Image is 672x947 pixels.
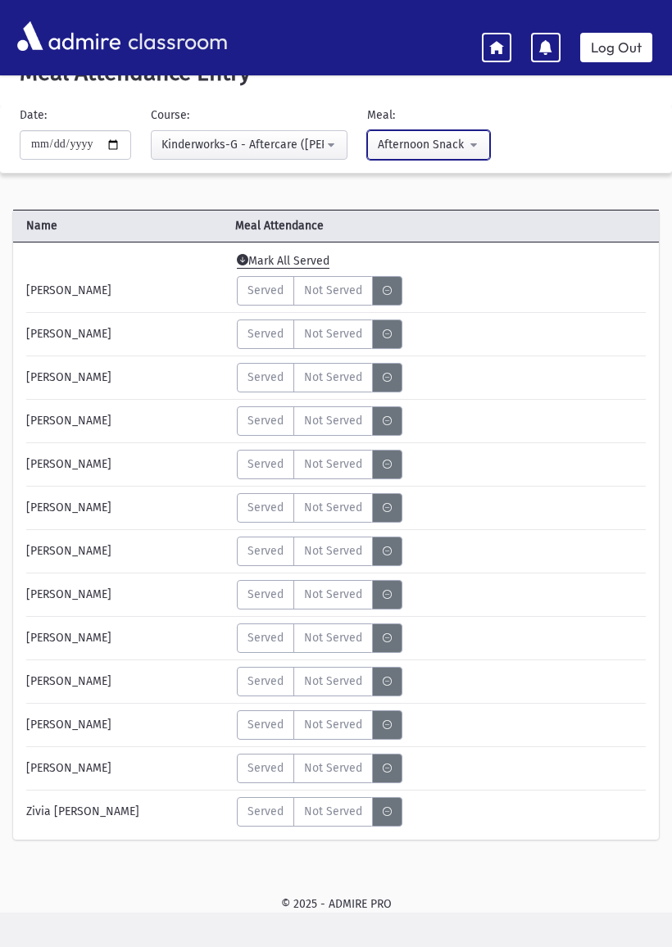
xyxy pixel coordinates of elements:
[247,542,284,560] span: Served
[237,254,329,269] span: Mark All Served
[26,542,111,560] span: [PERSON_NAME]
[229,217,606,234] span: Meal Attendance
[304,759,362,777] span: Not Served
[247,673,284,690] span: Served
[247,369,284,386] span: Served
[26,629,111,646] span: [PERSON_NAME]
[13,895,659,913] div: © 2025 - ADMIRE PRO
[237,537,402,566] div: MeaStatus
[304,803,362,820] span: Not Served
[237,363,402,392] div: MeaStatus
[304,282,362,299] span: Not Served
[237,450,402,479] div: MeaStatus
[247,629,284,646] span: Served
[367,130,490,160] button: Afternoon Snack
[247,499,284,516] span: Served
[20,106,47,124] label: Date:
[580,33,652,62] a: Log Out
[26,455,111,473] span: [PERSON_NAME]
[151,130,347,160] button: Kinderworks-G - Aftercare (Mrs. I. Kaye)
[26,282,111,299] span: [PERSON_NAME]
[237,406,402,436] div: MeaStatus
[304,629,362,646] span: Not Served
[247,282,284,299] span: Served
[237,754,402,783] div: MeaStatus
[26,673,111,690] span: [PERSON_NAME]
[367,106,395,124] label: Meal:
[247,412,284,429] span: Served
[304,673,362,690] span: Not Served
[26,759,111,777] span: [PERSON_NAME]
[26,499,111,516] span: [PERSON_NAME]
[304,716,362,733] span: Not Served
[13,217,229,234] span: Name
[26,412,111,429] span: [PERSON_NAME]
[237,493,402,523] div: MeaStatus
[151,106,189,124] label: Course:
[26,803,139,820] span: Zivia [PERSON_NAME]
[304,499,362,516] span: Not Served
[26,325,111,342] span: [PERSON_NAME]
[237,797,402,827] div: MeaStatus
[125,15,228,58] span: classroom
[161,136,324,153] div: Kinderworks-G - Aftercare ([PERSON_NAME])
[304,542,362,560] span: Not Served
[26,369,111,386] span: [PERSON_NAME]
[237,623,402,653] div: MeaStatus
[13,17,125,55] img: AdmirePro
[26,716,111,733] span: [PERSON_NAME]
[237,667,402,696] div: MeaStatus
[304,412,362,429] span: Not Served
[247,455,284,473] span: Served
[304,455,362,473] span: Not Served
[237,276,402,306] div: MeaStatus
[304,369,362,386] span: Not Served
[247,803,284,820] span: Served
[304,586,362,603] span: Not Served
[247,325,284,342] span: Served
[237,319,402,349] div: MeaStatus
[378,136,466,153] div: Afternoon Snack
[247,586,284,603] span: Served
[247,759,284,777] span: Served
[237,580,402,609] div: MeaStatus
[304,325,362,342] span: Not Served
[237,710,402,740] div: MeaStatus
[247,716,284,733] span: Served
[26,586,111,603] span: [PERSON_NAME]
